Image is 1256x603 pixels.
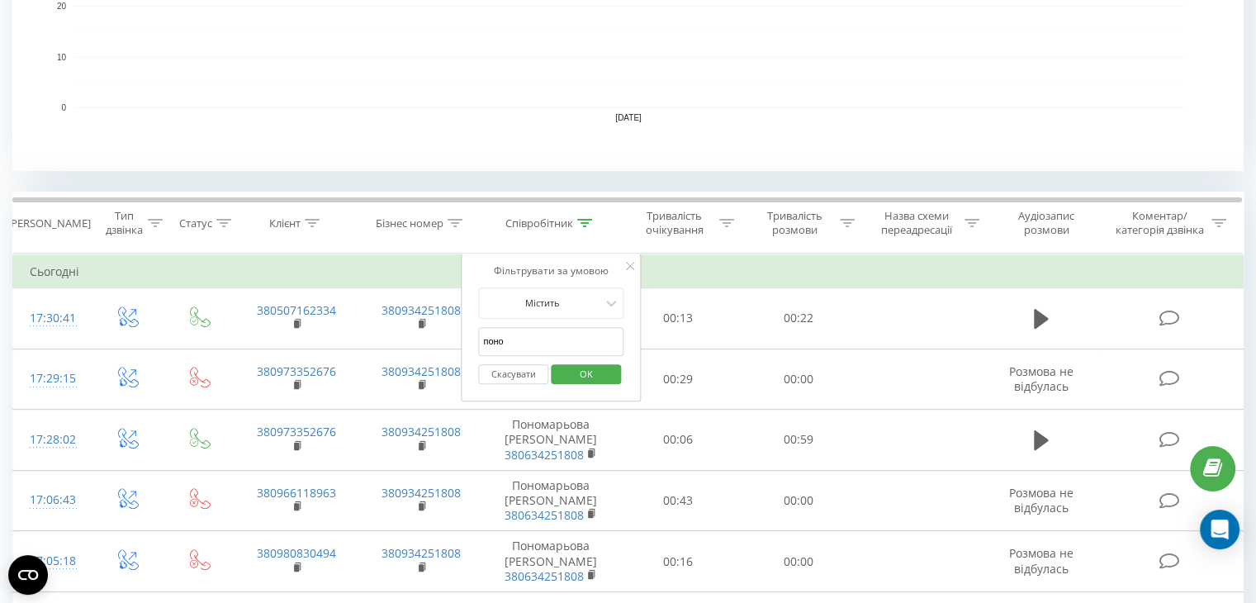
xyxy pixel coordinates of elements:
[738,349,858,410] td: 00:00
[382,545,461,561] a: 380934251808
[30,484,73,516] div: 17:06:43
[30,424,73,456] div: 17:28:02
[382,363,461,379] a: 380934251808
[619,349,738,410] td: 00:29
[478,364,548,385] button: Скасувати
[619,410,738,471] td: 00:06
[563,361,609,387] span: OK
[633,209,716,237] div: Тривалість очікування
[484,531,619,592] td: Пономарьова [PERSON_NAME]
[376,216,443,230] div: Бізнес номер
[1111,209,1207,237] div: Коментар/категорія дзвінка
[1009,363,1074,394] span: Розмова не відбулась
[505,216,573,230] div: Співробітник
[257,302,336,318] a: 380507162334
[7,216,91,230] div: [PERSON_NAME]
[738,410,858,471] td: 00:59
[8,555,48,595] button: Open CMP widget
[874,209,960,237] div: Назва схеми переадресації
[104,209,143,237] div: Тип дзвінка
[382,302,461,318] a: 380934251808
[257,545,336,561] a: 380980830494
[382,424,461,439] a: 380934251808
[1009,545,1074,576] span: Розмова не відбулась
[505,447,584,463] a: 380634251808
[13,255,1244,288] td: Сьогодні
[57,2,67,11] text: 20
[257,424,336,439] a: 380973352676
[382,485,461,501] a: 380934251808
[619,531,738,592] td: 00:16
[478,327,623,356] input: Введіть значення
[1200,510,1239,549] div: Open Intercom Messenger
[61,103,66,112] text: 0
[998,209,1095,237] div: Аудіозапис розмови
[257,485,336,501] a: 380966118963
[738,470,858,531] td: 00:00
[30,302,73,335] div: 17:30:41
[505,507,584,523] a: 380634251808
[619,288,738,349] td: 00:13
[551,364,621,385] button: OK
[30,545,73,577] div: 17:05:18
[753,209,836,237] div: Тривалість розмови
[505,568,584,584] a: 380634251808
[738,288,858,349] td: 00:22
[257,363,336,379] a: 380973352676
[30,363,73,395] div: 17:29:15
[1009,485,1074,515] span: Розмова не відбулась
[484,470,619,531] td: Пономарьова [PERSON_NAME]
[57,53,67,62] text: 10
[484,410,619,471] td: Пономарьова [PERSON_NAME]
[269,216,301,230] div: Клієнт
[478,263,623,279] div: Фільтрувати за умовою
[179,216,212,230] div: Статус
[619,470,738,531] td: 00:43
[738,531,858,592] td: 00:00
[615,113,642,122] text: [DATE]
